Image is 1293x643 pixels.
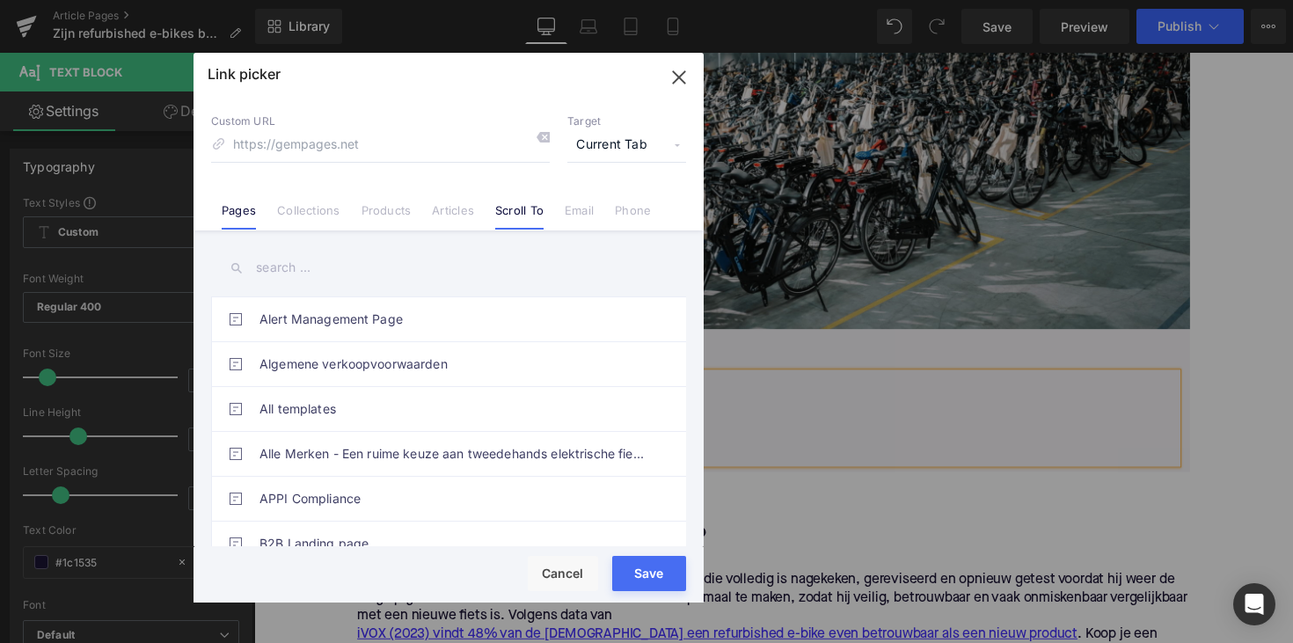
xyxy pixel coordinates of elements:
div: Open Intercom Messenger [1233,583,1275,625]
p: Een refurbished e-bike is een gebruikte elektrische fiets die volledig is nagekeken, gereviseerd ... [106,531,959,624]
a: iVOX (2023) vindt 48% van de [DEMOGRAPHIC_DATA] een refurbished e-bike even betrouwbaar als een n... [106,587,844,605]
a: APPI Compliance [259,477,646,521]
a: Algemene verkoopvoorwaarden [259,342,646,386]
a: B2B Landing page [259,522,646,566]
p: Introductie [119,347,946,365]
a: Phone [615,203,651,230]
a: All templates [259,387,646,431]
a: Products [362,203,412,230]
a: Pages [222,203,256,230]
a: Alert Management Page [259,297,646,341]
input: https://gempages.net [211,128,550,162]
strong: Inhoudstafel [119,311,200,325]
a: Articles [432,203,474,230]
p: Link picker [208,65,281,83]
a: Wat is een refurbished e-bike? [119,384,310,402]
a: Scroll To [495,203,544,230]
a: Alle Merken - Een ruime keuze aan tweedehands elektrische fietsen [259,432,646,476]
h2: Wat is een refurbished e-bike? [106,486,959,513]
button: Save [612,556,686,591]
a: Email [565,203,594,230]
p: Target [567,114,686,128]
iframe: Gorgias live chat messenger [18,493,131,552]
span: Current Tab [567,128,686,162]
button: Cancel [528,556,598,591]
input: search ... [211,248,686,288]
p: Custom URL [211,114,550,128]
a: Collections [277,203,340,230]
